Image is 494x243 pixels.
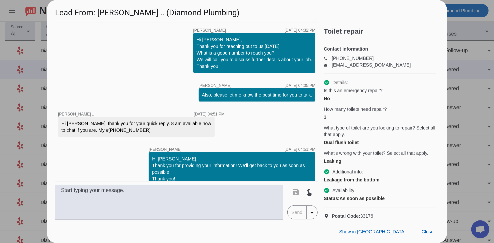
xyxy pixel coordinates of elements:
[332,213,373,219] span: 33176
[334,226,411,238] button: Show in [GEOGRAPHIC_DATA]
[332,79,348,86] span: Details:
[324,106,387,113] span: How many toilets need repair?
[324,63,332,67] mat-icon: email
[324,57,332,60] mat-icon: phone
[324,80,330,86] mat-icon: check_circle
[199,84,232,88] span: [PERSON_NAME]
[285,84,315,88] div: [DATE] 04:35:PM
[324,28,439,35] h2: Toilet repair
[61,120,211,133] div: Hi [PERSON_NAME], thank you for your quick reply. 8 am available now to chat if you are. My #[PHO...
[332,187,356,194] span: Availability:
[324,169,330,175] mat-icon: check_circle
[324,139,436,146] div: Dual flush toilet
[308,209,316,217] mat-icon: arrow_drop_down
[332,168,363,175] span: Additional info:
[193,28,226,32] span: [PERSON_NAME]
[285,147,315,151] div: [DATE] 04:51:PM
[324,114,436,121] div: 1
[197,36,312,70] div: Hi [PERSON_NAME], Thank you for reaching out to us [DATE]! What is a good number to reach you? We...
[324,176,436,183] div: Leakage from the bottom
[285,28,315,32] div: [DATE] 04:32:PM
[58,112,94,117] span: [PERSON_NAME] ..
[324,187,330,193] mat-icon: check_circle
[152,155,312,182] div: Hi [PERSON_NAME], Thank you for providing your information! We'll get back to you as soon as poss...
[332,213,360,219] strong: Postal Code:
[324,124,436,138] span: What type of toilet are you looking to repair? Select all that apply.
[324,196,339,201] strong: Status:
[339,229,406,234] span: Show in [GEOGRAPHIC_DATA]
[324,150,428,156] span: What's wrong with your toilet? Select all that apply.
[149,147,182,151] span: [PERSON_NAME]
[305,188,313,196] mat-icon: touch_app
[324,87,383,94] span: Is this an emergency repair?
[324,195,436,202] div: As soon as possible
[324,46,436,52] h4: Contact information
[332,56,374,61] a: [PHONE_NUMBER]
[416,226,439,238] button: Close
[194,112,225,116] div: [DATE] 04:51:PM
[332,62,411,68] a: [EMAIL_ADDRESS][DOMAIN_NAME]
[324,213,332,219] mat-icon: location_on
[324,158,436,164] div: Leaking
[202,92,312,98] div: Also, please let me know the best time for you to talk.​
[324,95,436,102] div: No
[422,229,434,234] span: Close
